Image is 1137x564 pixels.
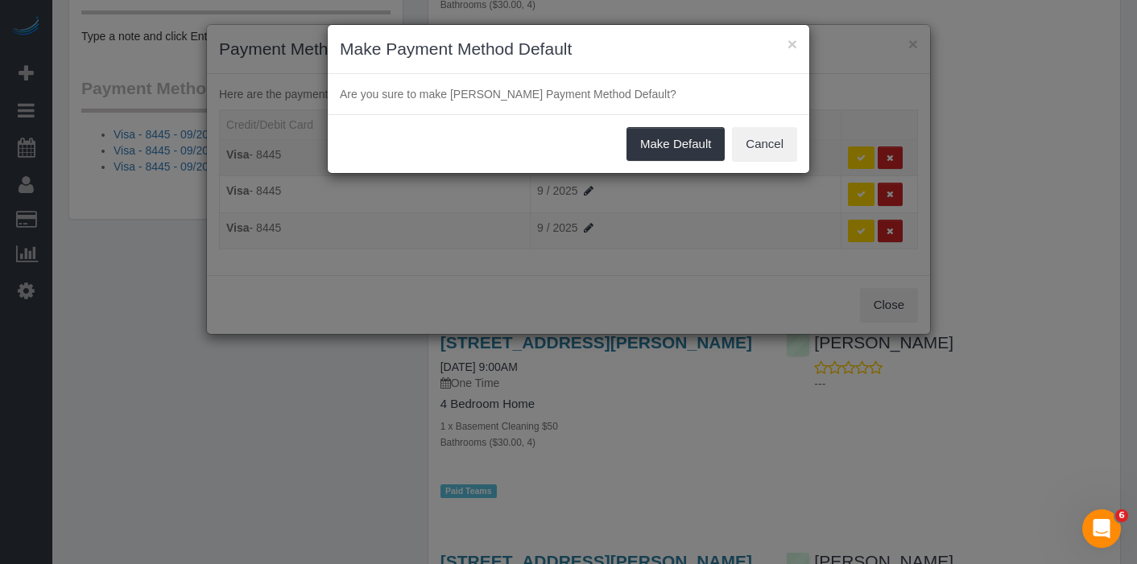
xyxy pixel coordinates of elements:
iframe: Intercom live chat [1082,509,1121,548]
button: × [788,35,797,52]
button: Make Default [626,127,725,161]
span: 6 [1115,509,1128,522]
sui-modal: Make Payment Method Default [328,25,809,173]
button: Cancel [732,127,797,161]
h3: Make Payment Method Default [340,37,797,61]
span: Are you sure to make [PERSON_NAME] Payment Method Default? [340,88,676,101]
